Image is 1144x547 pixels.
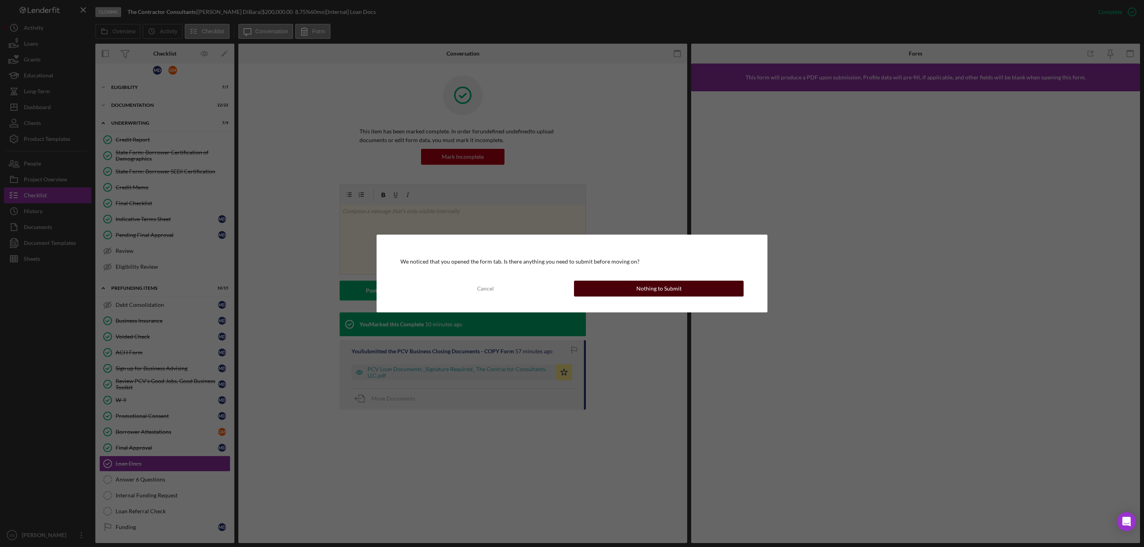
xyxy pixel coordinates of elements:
div: Open Intercom Messenger [1117,512,1136,531]
div: Nothing to Submit [636,281,682,297]
button: Nothing to Submit [574,281,744,297]
div: We noticed that you opened the form tab. Is there anything you need to submit before moving on? [400,258,744,265]
button: Cancel [400,281,570,297]
div: Cancel [477,281,494,297]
